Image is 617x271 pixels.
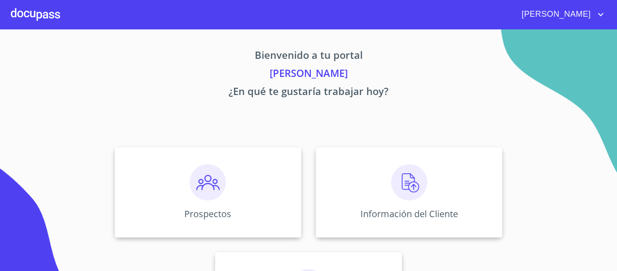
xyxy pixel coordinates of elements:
[30,66,587,84] p: [PERSON_NAME]
[515,7,606,22] button: account of current user
[30,84,587,102] p: ¿En qué te gustaría trabajar hoy?
[391,164,427,200] img: carga.png
[30,48,587,66] p: Bienvenido a tu portal
[190,164,226,200] img: prospectos.png
[184,208,231,220] p: Prospectos
[515,7,595,22] span: [PERSON_NAME]
[360,208,458,220] p: Información del Cliente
